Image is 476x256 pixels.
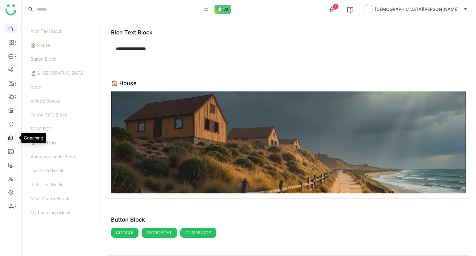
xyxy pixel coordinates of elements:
span: GTM BUDDY [185,229,211,236]
button: [DEMOGRAPHIC_DATA][PERSON_NAME] [361,4,469,14]
div: Rich Text Block [27,178,99,192]
img: avatar [363,4,372,14]
button: GOOGLE [111,228,139,238]
div: Coaching [21,133,46,143]
img: search-type.svg [204,7,209,12]
div: Button Block [27,52,99,66]
div: Folder TOC Block [27,108,99,122]
div: 🏝️ A [GEOGRAPHIC_DATA] [27,66,99,80]
div: 🏠 House [111,80,137,86]
div: My Stats Block [27,219,99,233]
span: [DEMOGRAPHIC_DATA][PERSON_NAME] [375,6,459,13]
button: MICROSOFT [142,228,177,238]
img: ask-buddy-normal.svg [214,5,231,14]
div: Button Block [111,216,145,223]
div: 🏠 House [27,38,99,52]
div: Most Shared Block [27,192,99,205]
div: Rich Text Block [111,29,152,36]
div: docs [27,80,99,94]
div: Rich Text Block [27,24,99,38]
div: 📜 Read this [27,136,99,150]
img: help.svg [347,7,353,13]
div: 1 [333,4,338,9]
span: GOOGLE [116,229,134,236]
img: 68553b2292361c547d91f02a [111,91,466,193]
div: embed blocks [27,94,99,108]
div: Live Feed Block [27,164,99,178]
button: GTM BUDDY [180,228,216,238]
div: SDW TOC [27,122,99,136]
img: logo [5,4,16,15]
span: MICROSOFT [147,229,172,236]
div: Announcements Block [27,150,99,164]
div: My Learnings Block [27,205,99,219]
